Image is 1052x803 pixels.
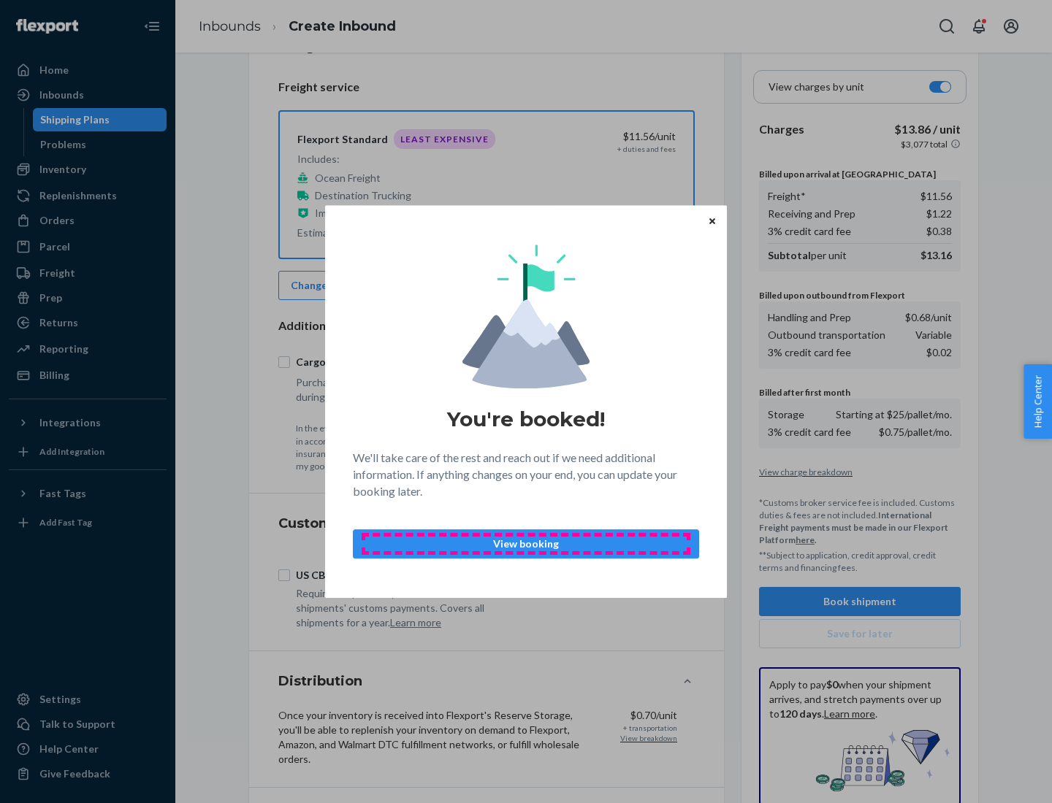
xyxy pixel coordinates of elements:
button: Close [705,212,720,228]
p: We'll take care of the rest and reach out if we need additional information. If anything changes ... [353,450,699,500]
img: svg+xml,%3Csvg%20viewBox%3D%220%200%20174%20197%22%20fill%3D%22none%22%20xmlns%3D%22http%3A%2F%2F... [462,245,590,388]
h1: You're booked! [447,406,605,432]
button: View booking [353,529,699,558]
p: View booking [365,537,687,551]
